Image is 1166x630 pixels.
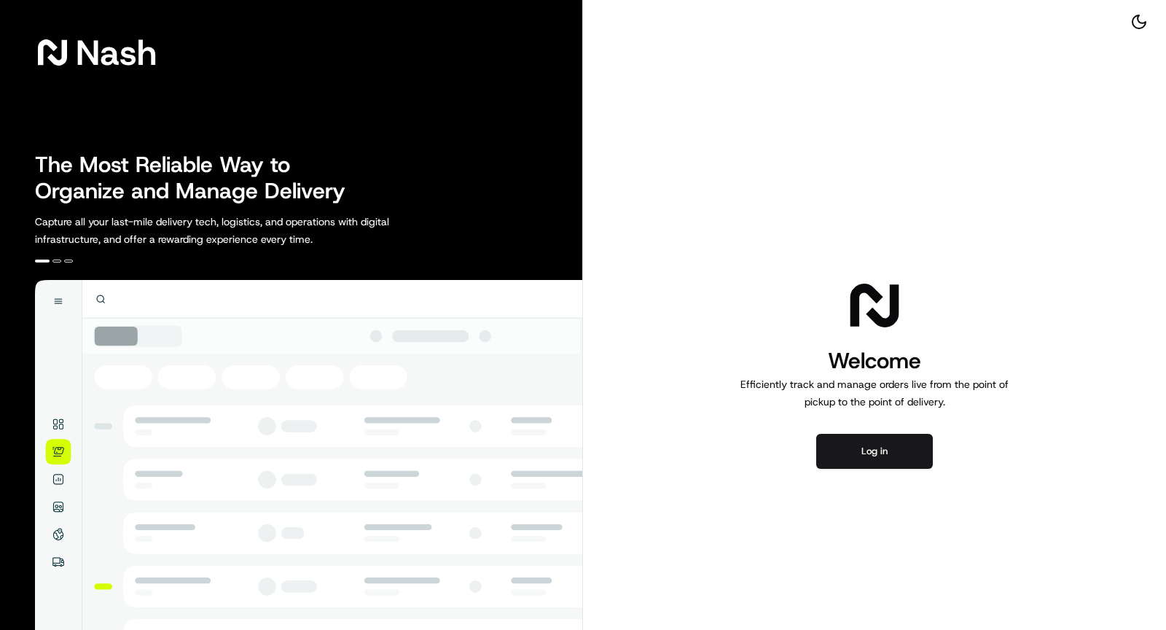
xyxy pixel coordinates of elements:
[35,152,361,204] h2: The Most Reliable Way to Organize and Manage Delivery
[35,213,455,248] p: Capture all your last-mile delivery tech, logistics, and operations with digital infrastructure, ...
[816,434,933,469] button: Log in
[735,376,1014,411] p: Efficiently track and manage orders live from the point of pickup to the point of delivery.
[735,346,1014,376] h1: Welcome
[76,38,157,67] span: Nash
